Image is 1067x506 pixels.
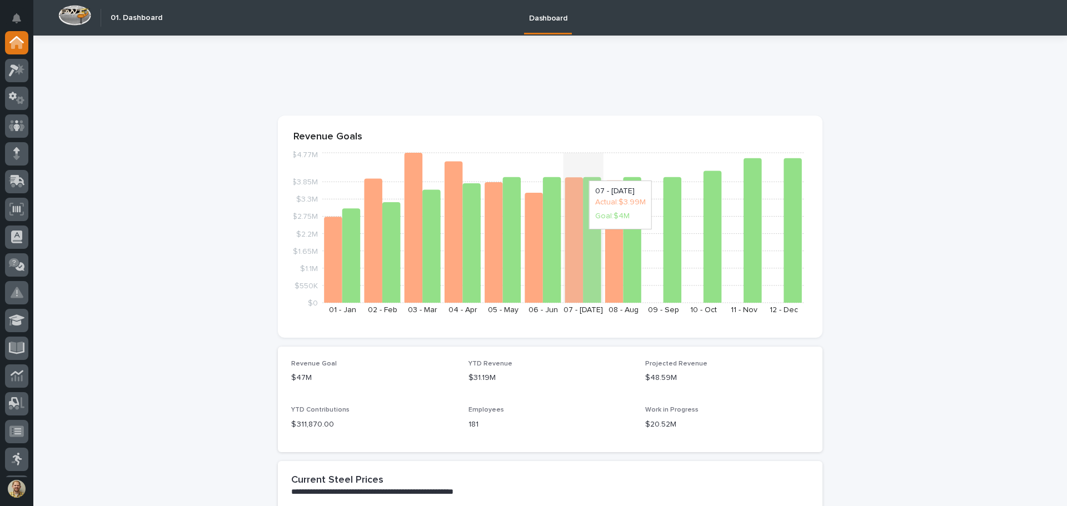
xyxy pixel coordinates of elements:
[645,372,809,384] p: $48.59M
[408,306,437,314] text: 03 - Mar
[329,306,356,314] text: 01 - Jan
[293,131,807,143] p: Revenue Goals
[488,306,518,314] text: 05 - May
[528,306,558,314] text: 06 - Jun
[308,299,318,307] tspan: $0
[58,5,91,26] img: Workspace Logo
[300,264,318,272] tspan: $1.1M
[770,306,798,314] text: 12 - Dec
[690,306,717,314] text: 10 - Oct
[564,306,603,314] text: 07 - [DATE]
[111,13,162,23] h2: 01. Dashboard
[291,419,455,430] p: $ 311,870.00
[5,7,28,30] button: Notifications
[368,306,397,314] text: 02 - Feb
[14,13,28,31] div: Notifications
[468,360,512,367] span: YTD Revenue
[468,372,632,384] p: $31.19M
[645,360,707,367] span: Projected Revenue
[291,474,383,487] h2: Current Steel Prices
[296,196,318,203] tspan: $3.3M
[448,306,477,314] text: 04 - Apr
[645,407,699,413] span: Work in Progress
[468,419,632,430] p: 181
[291,407,350,413] span: YTD Contributions
[468,407,504,413] span: Employees
[648,306,679,314] text: 09 - Sep
[295,282,318,289] tspan: $550K
[291,360,337,367] span: Revenue Goal
[292,151,318,159] tspan: $4.77M
[645,419,809,430] p: $20.52M
[609,306,639,314] text: 08 - Aug
[293,247,318,255] tspan: $1.65M
[292,213,318,221] tspan: $2.75M
[5,477,28,500] button: users-avatar
[292,178,318,186] tspan: $3.85M
[731,306,757,314] text: 11 - Nov
[291,372,455,384] p: $47M
[296,230,318,238] tspan: $2.2M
